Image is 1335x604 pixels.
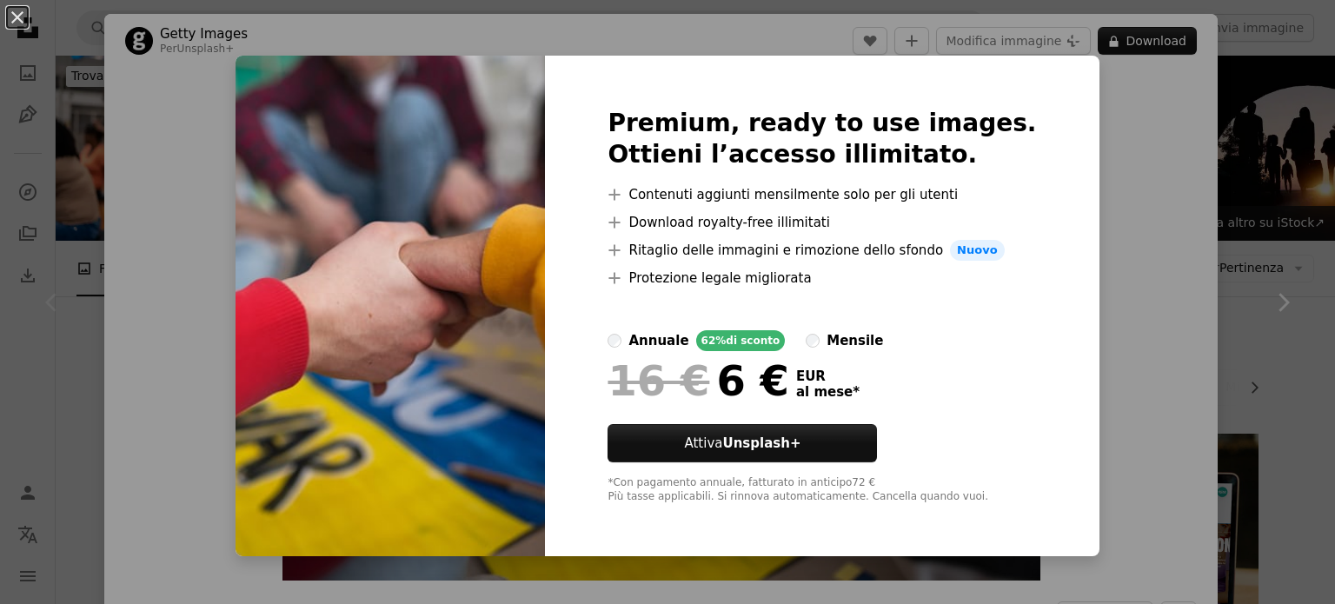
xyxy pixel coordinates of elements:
button: AttivaUnsplash+ [608,424,877,462]
img: premium_photo-1681841986668-117d7eaab200 [236,56,545,556]
div: annuale [628,330,688,351]
li: Download royalty-free illimitati [608,212,1036,233]
li: Ritaglio delle immagini e rimozione dello sfondo [608,240,1036,261]
span: 16 € [608,358,709,403]
span: EUR [796,368,860,384]
h2: Premium, ready to use images. Ottieni l’accesso illimitato. [608,108,1036,170]
div: mensile [827,330,883,351]
strong: Unsplash+ [722,435,800,451]
div: 6 € [608,358,788,403]
input: mensile [806,334,820,348]
span: al mese * [796,384,860,400]
li: Contenuti aggiunti mensilmente solo per gli utenti [608,184,1036,205]
li: Protezione legale migliorata [608,268,1036,289]
input: annuale62%di sconto [608,334,621,348]
div: 62% di sconto [696,330,786,351]
span: Nuovo [950,240,1004,261]
div: *Con pagamento annuale, fatturato in anticipo 72 € Più tasse applicabili. Si rinnova automaticame... [608,476,1036,504]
